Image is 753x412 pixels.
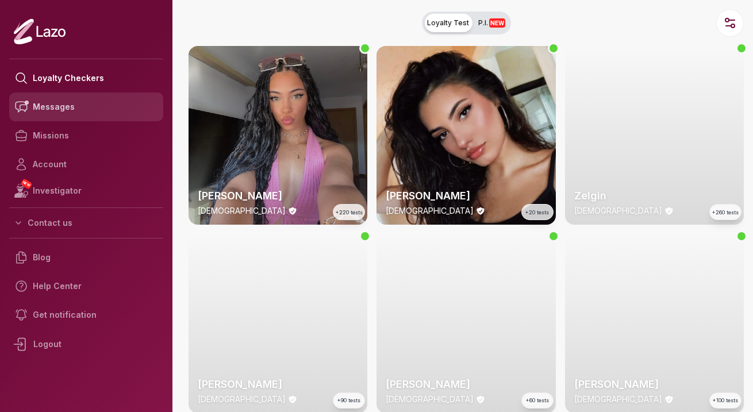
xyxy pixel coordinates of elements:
[376,46,555,225] a: thumbchecker[PERSON_NAME][DEMOGRAPHIC_DATA]+20 tests
[574,394,662,405] p: [DEMOGRAPHIC_DATA]
[526,396,549,405] span: +60 tests
[9,329,163,359] div: Logout
[337,396,360,405] span: +90 tests
[712,209,739,217] span: +260 tests
[189,46,367,225] a: thumbchecker[PERSON_NAME][DEMOGRAPHIC_DATA]+220 tests
[386,376,546,392] h2: [PERSON_NAME]
[9,121,163,150] a: Missions
[9,64,163,93] a: Loyalty Checkers
[9,272,163,301] a: Help Center
[9,93,163,121] a: Messages
[198,205,286,217] p: [DEMOGRAPHIC_DATA]
[565,46,744,225] img: checker
[198,376,358,392] h2: [PERSON_NAME]
[386,188,546,204] h2: [PERSON_NAME]
[386,205,474,217] p: [DEMOGRAPHIC_DATA]
[376,46,555,225] img: checker
[565,46,744,225] a: thumbcheckerZelgin[DEMOGRAPHIC_DATA]+260 tests
[525,209,549,217] span: +20 tests
[574,205,662,217] p: [DEMOGRAPHIC_DATA]
[198,188,358,204] h2: [PERSON_NAME]
[574,376,735,392] h2: [PERSON_NAME]
[489,18,505,28] span: NEW
[427,18,469,28] span: Loyalty Test
[189,46,367,225] img: checker
[336,209,363,217] span: +220 tests
[9,179,163,203] a: NEWInvestigator
[198,394,286,405] p: [DEMOGRAPHIC_DATA]
[713,396,738,405] span: +100 tests
[9,301,163,329] a: Get notification
[9,213,163,233] button: Contact us
[574,188,735,204] h2: Zelgin
[386,394,474,405] p: [DEMOGRAPHIC_DATA]
[9,150,163,179] a: Account
[9,243,163,272] a: Blog
[478,18,505,28] span: P.I.
[20,178,33,190] span: NEW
